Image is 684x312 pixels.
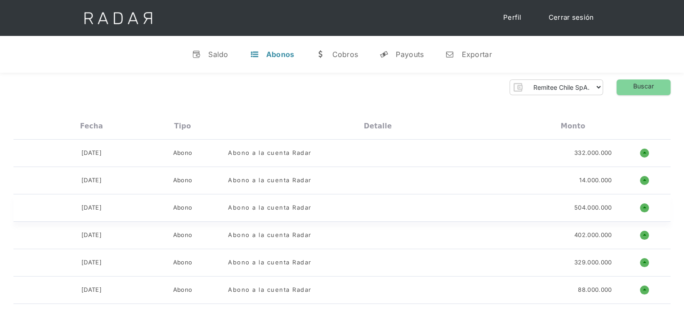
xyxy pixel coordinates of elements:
div: [DATE] [81,203,102,212]
div: Payouts [396,50,424,59]
div: Abono a la cuenta Radar [228,286,312,294]
div: Abono a la cuenta Radar [228,231,312,240]
div: Abono [173,203,192,212]
h1: o [640,258,649,267]
div: Saldo [208,50,228,59]
div: 14.000.000 [579,176,612,185]
div: 329.000.000 [574,258,612,267]
a: Buscar [617,79,671,95]
div: 504.000.000 [574,203,612,212]
h1: o [640,203,649,212]
div: [DATE] [81,176,102,185]
div: w [316,50,325,59]
div: 332.000.000 [574,149,612,158]
div: Abono [173,286,192,294]
div: Cobros [332,50,358,59]
h1: o [640,149,649,158]
div: Detalle [364,122,392,130]
div: Abonos [266,50,295,59]
div: Monto [561,122,586,130]
div: [DATE] [81,149,102,158]
div: Abono [173,149,192,158]
h1: o [640,286,649,294]
div: Abono a la cuenta Radar [228,203,312,212]
h1: o [640,176,649,185]
div: n [445,50,454,59]
div: Abono a la cuenta Radar [228,149,312,158]
div: y [380,50,389,59]
a: Perfil [494,9,531,26]
a: Cerrar sesión [540,9,603,26]
div: Abono a la cuenta Radar [228,176,312,185]
div: Abono [173,231,192,240]
form: Form [510,79,603,95]
div: [DATE] [81,231,102,240]
div: Abono [173,258,192,267]
div: Tipo [174,122,191,130]
div: [DATE] [81,286,102,294]
div: Abono a la cuenta Radar [228,258,312,267]
h1: o [640,231,649,240]
div: t [250,50,259,59]
div: Exportar [461,50,492,59]
div: v [192,50,201,59]
div: Fecha [80,122,103,130]
div: 88.000.000 [578,286,612,294]
div: 402.000.000 [574,231,612,240]
div: [DATE] [81,258,102,267]
div: Abono [173,176,192,185]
